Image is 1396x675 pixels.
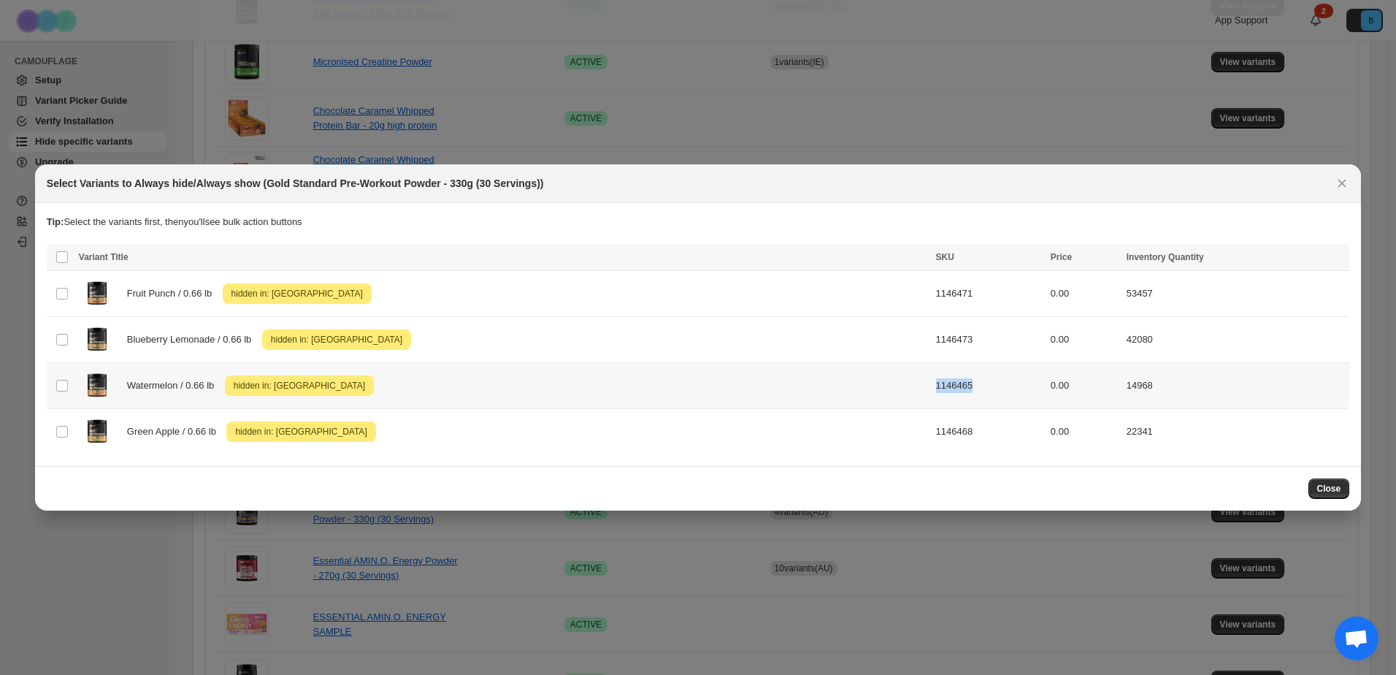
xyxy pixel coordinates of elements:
span: Close [1317,483,1341,495]
td: 0.00 [1046,317,1122,363]
button: Close [1332,173,1352,194]
div: チャットを開く [1335,617,1378,660]
td: 1146468 [932,409,1046,455]
span: Watermelon / 0.66 lb [127,378,222,393]
p: Select the variants first, then you'll see bulk action buttons [47,215,1349,229]
td: 0.00 [1046,409,1122,455]
span: Blueberry Lemonade / 0.66 lb [127,332,259,347]
span: Price [1051,252,1072,262]
span: hidden in: [GEOGRAPHIC_DATA] [231,377,368,394]
td: 22341 [1122,409,1350,455]
h2: Select Variants to Always hide/Always show (Gold Standard Pre-Workout Powder - 330g (30 Servings)) [47,176,544,191]
span: Inventory Quantity [1127,252,1204,262]
span: Fruit Punch / 0.66 lb [127,286,220,301]
td: 1146465 [932,363,1046,409]
img: on-1146471_Image_01.png [79,275,115,312]
button: Close [1308,478,1350,499]
img: on-1146465_Image_01.png [79,367,115,404]
td: 14968 [1122,363,1350,409]
td: 1146471 [932,271,1046,317]
td: 53457 [1122,271,1350,317]
strong: Tip: [47,216,64,227]
td: 0.00 [1046,363,1122,409]
img: on-1146468_Image_01.png [79,413,115,450]
span: Green Apple / 0.66 lb [127,424,224,439]
td: 0.00 [1046,271,1122,317]
span: Variant Title [79,252,129,262]
span: hidden in: [GEOGRAPHIC_DATA] [232,423,369,441]
span: SKU [936,252,954,262]
span: hidden in: [GEOGRAPHIC_DATA] [229,285,366,302]
td: 1146473 [932,317,1046,363]
td: 42080 [1122,317,1350,363]
span: hidden in: [GEOGRAPHIC_DATA] [268,331,405,348]
img: on-1146473_Image_01.png [79,321,115,358]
